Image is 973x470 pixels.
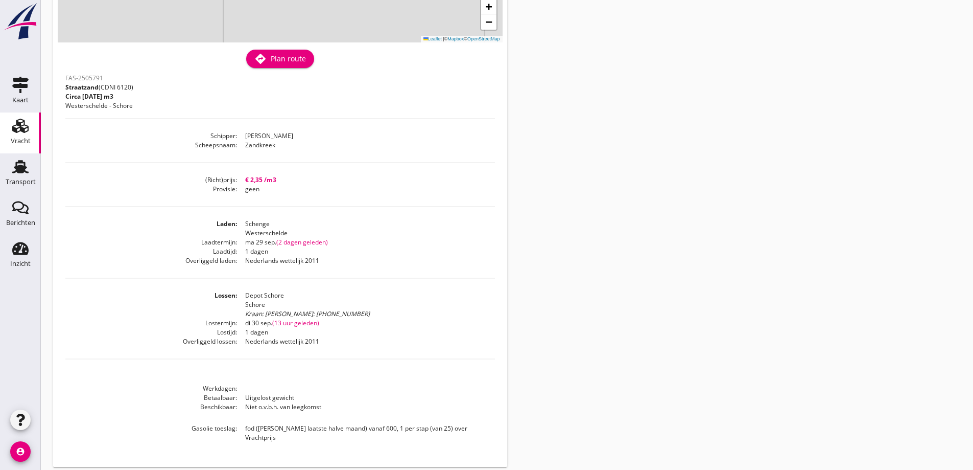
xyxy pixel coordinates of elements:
[237,131,494,141] dd: [PERSON_NAME]
[65,74,103,82] span: FAS-2505791
[65,101,133,110] p: Westerschelde - Schore
[237,319,494,328] dd: di 30 sep.
[65,83,133,92] p: (CDNI 6120)
[443,36,444,41] span: |
[237,337,494,346] dd: Nederlands wettelijk 2011
[254,53,267,65] i: directions
[237,393,494,402] dd: Uitgelost gewicht
[65,131,237,141] dt: Schipper
[10,260,31,267] div: Inzicht
[65,141,237,150] dt: Scheepsnaam
[65,337,237,346] dt: Overliggeld lossen
[65,328,237,337] dt: Lostijd
[237,175,494,185] dd: € 2,35 /m3
[65,393,237,402] dt: Betaalbaar
[6,219,35,226] div: Berichten
[65,92,133,101] p: Circa [DATE] m3
[65,238,237,247] dt: Laadtermijn
[65,185,237,194] dt: Provisie
[276,238,328,247] span: (2 dagen geleden)
[237,185,494,194] dd: geen
[65,319,237,328] dt: Lostermijn
[447,36,464,41] a: Mapbox
[485,15,492,28] span: −
[65,402,237,412] dt: Beschikbaar
[10,441,31,462] i: account_circle
[65,384,237,393] dt: Werkdagen
[237,256,494,265] dd: Nederlands wettelijk 2011
[65,175,237,185] dt: (Richt)prijs
[237,141,494,150] dd: Zandkreek
[12,97,29,103] div: Kaart
[237,328,494,337] dd: 1 dagen
[245,309,494,319] div: Kraan: [PERSON_NAME]: [PHONE_NUMBER]
[423,36,442,41] a: Leaflet
[246,50,314,68] button: Plan route
[65,83,99,92] span: Straatzand
[237,238,494,247] dd: ma 29 sep.
[272,319,319,327] span: (13 uur geleden)
[11,138,31,144] div: Vracht
[65,247,237,256] dt: Laadtijd
[2,3,39,40] img: logo-small.a267ee39.svg
[481,14,496,30] a: Zoom out
[65,291,237,319] dt: Lossen
[65,219,237,238] dt: Laden
[237,291,494,319] dd: Depot Schore Schore
[421,36,503,42] div: © ©
[467,36,500,41] a: OpenStreetMap
[237,424,494,442] dd: fod ([PERSON_NAME] laatste halve maand) vanaf 600, 1 per stap (van 25) over Vrachtprijs
[237,247,494,256] dd: 1 dagen
[65,256,237,265] dt: Overliggeld laden
[254,53,306,65] div: Plan route
[65,424,237,442] dt: Gasolie toeslag
[237,219,494,238] dd: Schenge Westerschelde
[237,402,494,412] dd: Niet o.v.b.h. van leegkomst
[6,178,36,185] div: Transport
